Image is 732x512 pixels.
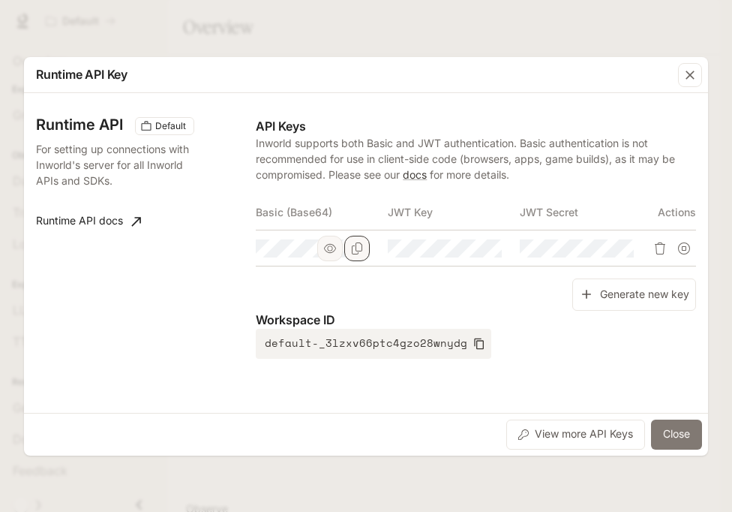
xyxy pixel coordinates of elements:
[135,117,194,135] div: These keys will apply to your current workspace only
[36,65,127,83] p: Runtime API Key
[388,194,520,230] th: JWT Key
[256,311,696,329] p: Workspace ID
[256,329,491,359] button: default-_3lzxv66ptc4gzo28wnydg
[648,236,672,261] button: Delete API key
[672,236,696,261] button: Suspend API key
[256,135,696,182] p: Inworld supports both Basic and JWT authentication. Basic authentication is not recommended for u...
[651,420,702,450] button: Close
[30,206,147,236] a: Runtime API docs
[506,420,645,450] button: View more API Keys
[572,279,696,311] button: Generate new key
[403,168,427,181] a: docs
[652,194,696,230] th: Actions
[520,194,652,230] th: JWT Secret
[344,236,370,261] button: Copy Basic (Base64)
[256,194,388,230] th: Basic (Base64)
[256,117,696,135] p: API Keys
[36,117,123,132] h3: Runtime API
[36,141,192,188] p: For setting up connections with Inworld's server for all Inworld APIs and SDKs.
[149,119,192,133] span: Default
